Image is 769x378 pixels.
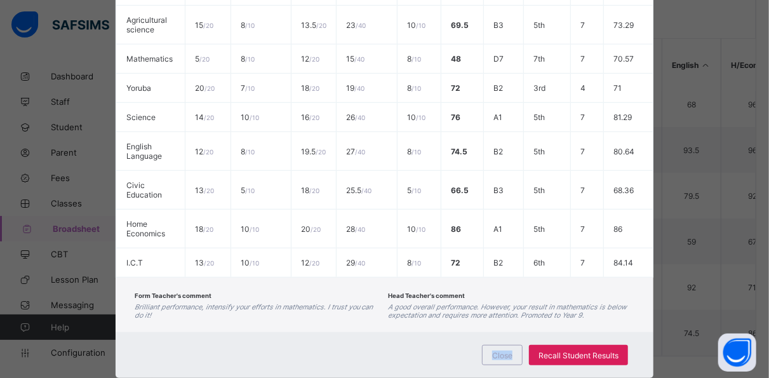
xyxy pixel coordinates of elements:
span: 86 [451,224,461,234]
span: / 20 [199,55,210,63]
span: 4 [580,83,585,93]
span: 6th [533,258,545,267]
span: 7 [580,258,585,267]
span: / 20 [309,55,319,63]
span: / 10 [245,148,255,156]
span: 74.5 [451,147,467,156]
span: 12 [301,258,319,267]
i: A good overall performance. However, your result in mathematics is below expectation and requires... [388,303,627,320]
span: 5th [533,20,545,30]
span: B2 [493,83,503,93]
span: Form Teacher's comment [135,292,211,299]
span: / 10 [411,55,421,63]
span: / 10 [411,148,421,156]
span: / 10 [416,226,425,233]
span: Yoruba [126,83,151,93]
span: 5th [533,186,545,195]
span: 20 [195,83,215,93]
span: / 20 [309,187,319,194]
span: B3 [493,20,504,30]
span: / 40 [354,55,364,63]
span: / 20 [309,114,319,121]
span: 5th [533,112,545,122]
span: 69.5 [451,20,469,30]
span: / 20 [204,114,214,121]
span: / 10 [245,22,255,29]
span: 23 [346,20,366,30]
span: 25.5 [346,186,371,195]
span: 10 [407,20,425,30]
span: 66.5 [451,186,469,195]
span: 81.29 [613,112,632,122]
span: 3rd [533,83,545,93]
span: 7 [580,186,585,195]
span: / 20 [311,226,321,233]
button: Open asap [718,334,756,372]
span: 12 [301,54,319,64]
span: 18 [301,186,319,195]
span: 19 [346,83,364,93]
span: 70.57 [613,54,634,64]
span: / 40 [355,114,365,121]
span: 29 [346,258,365,267]
span: 8 [241,20,255,30]
span: 15 [195,20,213,30]
span: 10 [241,258,259,267]
span: / 20 [309,84,319,92]
span: 72 [451,83,460,93]
span: 13.5 [301,20,326,30]
span: 84.14 [613,258,633,267]
span: / 10 [416,22,425,29]
span: / 20 [204,259,214,267]
span: / 10 [416,114,425,121]
span: / 40 [355,148,365,156]
span: 7 [580,112,585,122]
span: / 20 [316,148,326,156]
span: / 40 [356,22,366,29]
span: 8 [407,83,421,93]
span: 7th [533,54,545,64]
span: 8 [241,147,255,156]
span: 16 [301,112,319,122]
span: English Language [126,142,162,161]
span: B2 [493,258,503,267]
span: / 10 [245,187,255,194]
span: 7 [580,54,585,64]
span: / 20 [316,22,326,29]
span: 5th [533,224,545,234]
span: 86 [613,224,622,234]
span: / 20 [203,148,213,156]
span: 8 [241,54,255,64]
span: 12 [195,147,213,156]
span: I.C.T [126,258,143,267]
span: Agricultural science [126,15,167,34]
span: 10 [241,224,259,234]
span: 13 [195,258,214,267]
span: 20 [301,224,321,234]
span: 8 [407,147,421,156]
span: / 20 [203,226,213,233]
span: 76 [451,112,460,122]
span: 7 [241,83,255,93]
span: 5 [407,186,421,195]
span: 7 [580,224,585,234]
span: / 40 [361,187,371,194]
i: Brilliant performance, intensify your efforts in mathematics. I trust you can do it! [135,303,373,320]
span: / 10 [250,259,259,267]
span: 8 [407,258,421,267]
span: / 10 [245,84,255,92]
span: 7 [580,147,585,156]
span: / 20 [203,22,213,29]
span: / 40 [354,84,364,92]
span: 5 [241,186,255,195]
span: Close [492,351,512,360]
span: 15 [346,54,364,64]
span: / 40 [355,226,365,233]
span: 72 [451,258,460,267]
span: D7 [493,54,504,64]
span: 71 [613,83,622,93]
span: 73.29 [613,20,634,30]
span: 48 [451,54,461,64]
span: Science [126,112,156,122]
span: / 40 [355,259,365,267]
